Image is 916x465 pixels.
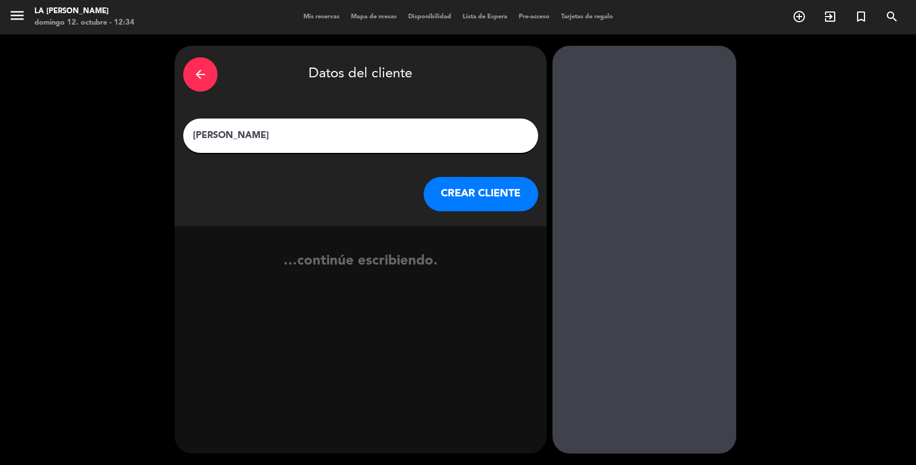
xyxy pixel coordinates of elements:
button: menu [9,7,26,28]
div: Datos del cliente [183,54,538,94]
i: menu [9,7,26,24]
span: Lista de Espera [457,14,513,20]
i: exit_to_app [823,10,837,23]
i: turned_in_not [854,10,868,23]
i: add_circle_outline [792,10,806,23]
span: Mapa de mesas [345,14,402,20]
span: Tarjetas de regalo [555,14,619,20]
i: arrow_back [194,68,207,81]
span: Disponibilidad [402,14,457,20]
span: Mis reservas [298,14,345,20]
div: LA [PERSON_NAME] [34,6,135,17]
div: …continúe escribiendo. [175,250,547,293]
i: search [885,10,899,23]
button: CREAR CLIENTE [424,177,538,211]
span: Pre-acceso [513,14,555,20]
div: domingo 12. octubre - 12:34 [34,17,135,29]
input: Escriba nombre, correo electrónico o número de teléfono... [192,128,530,144]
